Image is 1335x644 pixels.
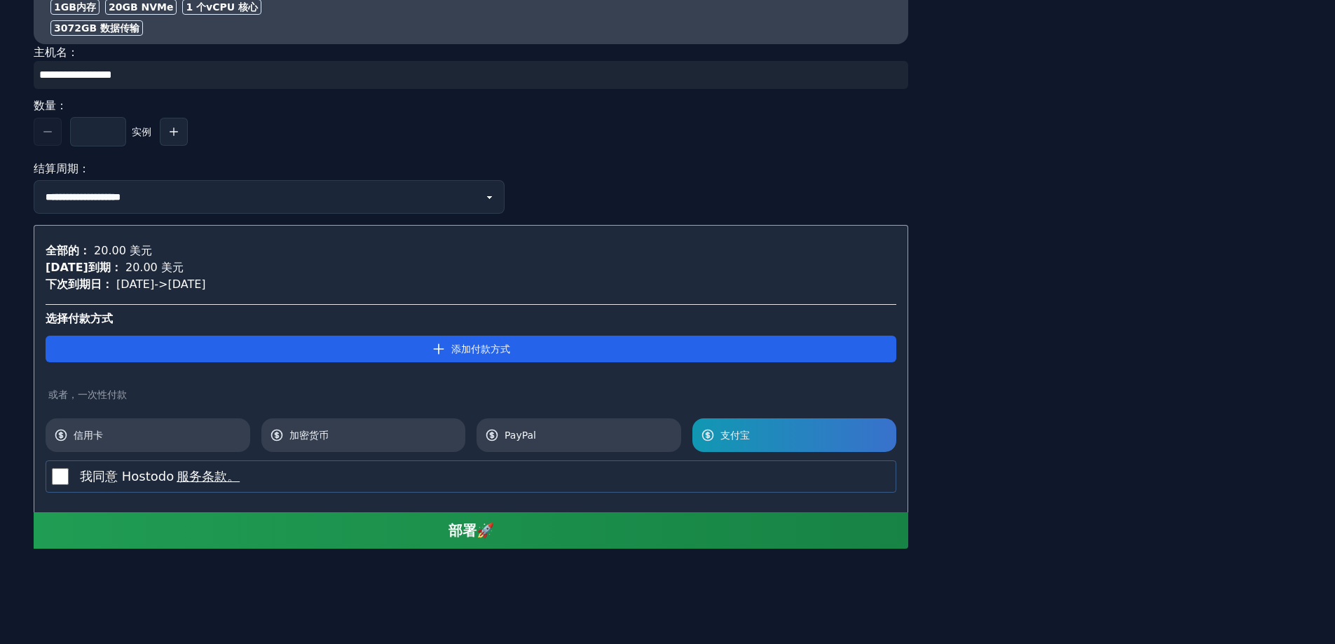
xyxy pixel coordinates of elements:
font: 服务条款。 [177,469,240,484]
font: 支付宝 [720,430,750,441]
font: 1 个 [186,1,206,13]
font: 内存 [76,1,96,13]
font: 3072 [54,22,81,34]
button: 添加付款方式 [46,336,896,362]
font: [DATE] [167,278,205,291]
font: 实例 [132,126,151,137]
button: 我同意 Hostodo [174,467,240,486]
font: [DATE] [116,278,154,291]
font: vCPU 核心 [206,1,258,13]
font: 数量： [34,99,67,112]
font: 添加付款方式 [451,343,510,355]
font: GB 数据传输 [81,22,139,34]
font: 或者，一次性付款 [48,389,127,400]
button: 部署🚀 [34,512,908,549]
font: 我同意 Hostodo [80,469,174,484]
font: 20.00 美元 [94,244,152,257]
font: [DATE]到期： [46,261,122,274]
font: 加密货币 [289,430,329,441]
font: 全部的： [46,244,90,257]
font: 下次到期日： [46,278,113,291]
font: 信用卡 [74,430,103,441]
font: 主机名： [34,46,78,59]
font: -> [154,278,167,291]
font: GB NVMe [122,1,173,13]
font: 结算周期： [34,162,90,175]
font: 20.00 美元 [125,261,184,274]
font: PayPal [505,430,536,441]
font: 部署🚀 [449,522,494,539]
font: 20 [109,1,122,13]
font: 1GB [54,1,76,13]
font: 选择付款方式 [46,312,113,325]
